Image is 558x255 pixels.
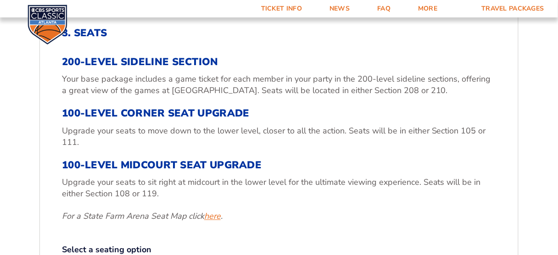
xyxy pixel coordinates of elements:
h3: 100-Level Corner Seat Upgrade [62,107,496,119]
a: here [204,211,221,222]
img: CBS Sports Classic [28,5,67,44]
em: For a State Farm Arena Seat Map click . [62,211,223,222]
p: Upgrade your seats to move down to the lower level, closer to all the action. Seats will be in ei... [62,125,496,148]
p: Your base package includes a game ticket for each member in your party in the 200-level sideline ... [62,73,496,96]
h3: 100-Level Midcourt Seat Upgrade [62,159,496,171]
h3: 200-Level Sideline Section [62,56,496,68]
h2: 3. Seats [62,27,496,39]
p: Upgrade your seats to sit right at midcourt in the lower level for the ultimate viewing experienc... [62,177,496,200]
